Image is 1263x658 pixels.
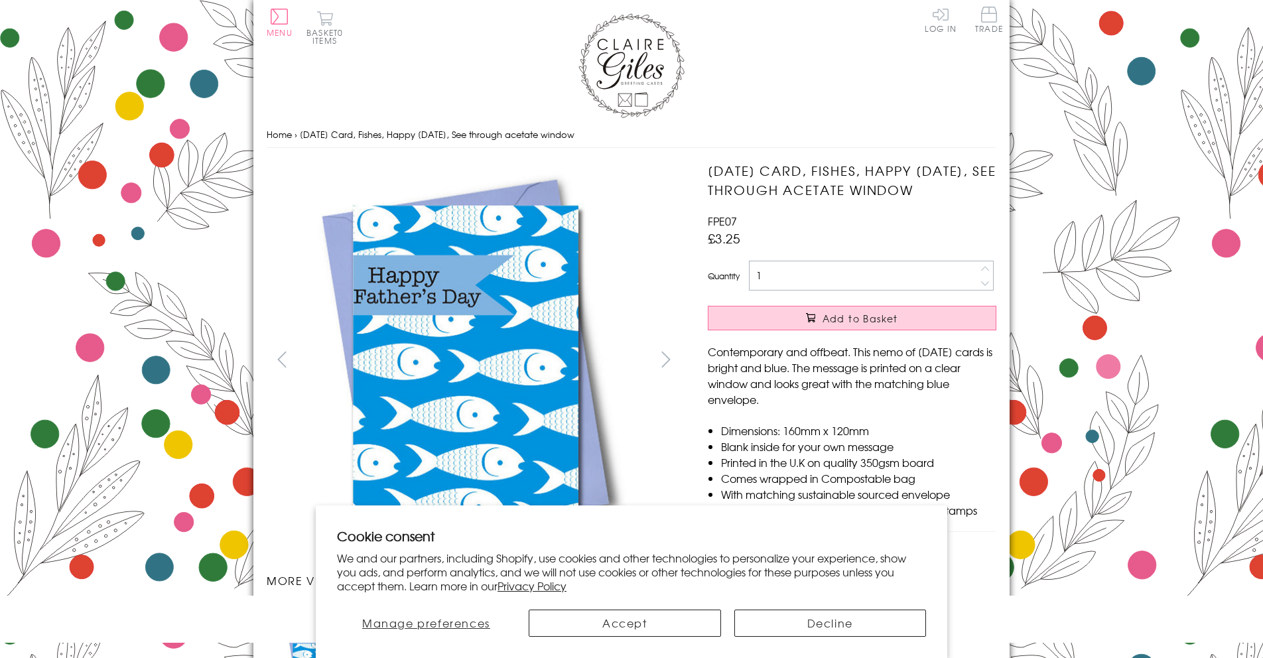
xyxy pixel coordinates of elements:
button: Accept [529,610,721,637]
p: Contemporary and offbeat. This nemo of [DATE] cards is bright and blue. The message is printed on... [708,344,996,407]
span: 0 items [312,27,343,46]
a: Log In [925,7,957,33]
li: With matching sustainable sourced envelope [721,486,996,502]
img: Father's Day Card, Fishes, Happy Father's Day, See through acetate window [267,161,665,559]
a: Trade [975,7,1003,35]
button: Manage preferences [337,610,515,637]
li: Can be sent with Royal Mail standard letter stamps [721,502,996,518]
button: next [651,344,681,374]
button: prev [267,344,297,374]
img: Claire Giles Greetings Cards [578,13,685,118]
span: Manage preferences [362,615,490,631]
h3: More views [267,572,681,588]
a: Home [267,128,292,141]
span: Trade [975,7,1003,33]
span: [DATE] Card, Fishes, Happy [DATE], See through acetate window [300,128,574,141]
li: Dimensions: 160mm x 120mm [721,423,996,438]
span: › [295,128,297,141]
span: £3.25 [708,229,740,247]
li: Blank inside for your own message [721,438,996,454]
img: Father's Day Card, Fishes, Happy Father's Day, See through acetate window [681,161,1079,559]
button: Menu [267,9,293,36]
nav: breadcrumbs [267,121,996,149]
span: Add to Basket [823,312,898,325]
li: Printed in the U.K on quality 350gsm board [721,454,996,470]
span: Menu [267,27,293,38]
h1: [DATE] Card, Fishes, Happy [DATE], See through acetate window [708,161,996,200]
li: Comes wrapped in Compostable bag [721,470,996,486]
a: Privacy Policy [498,578,566,594]
button: Basket0 items [306,11,343,44]
label: Quantity [708,270,740,282]
h2: Cookie consent [337,527,926,545]
button: Add to Basket [708,306,996,330]
span: FPE07 [708,213,737,229]
p: We and our partners, including Shopify, use cookies and other technologies to personalize your ex... [337,551,926,592]
button: Decline [734,610,927,637]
